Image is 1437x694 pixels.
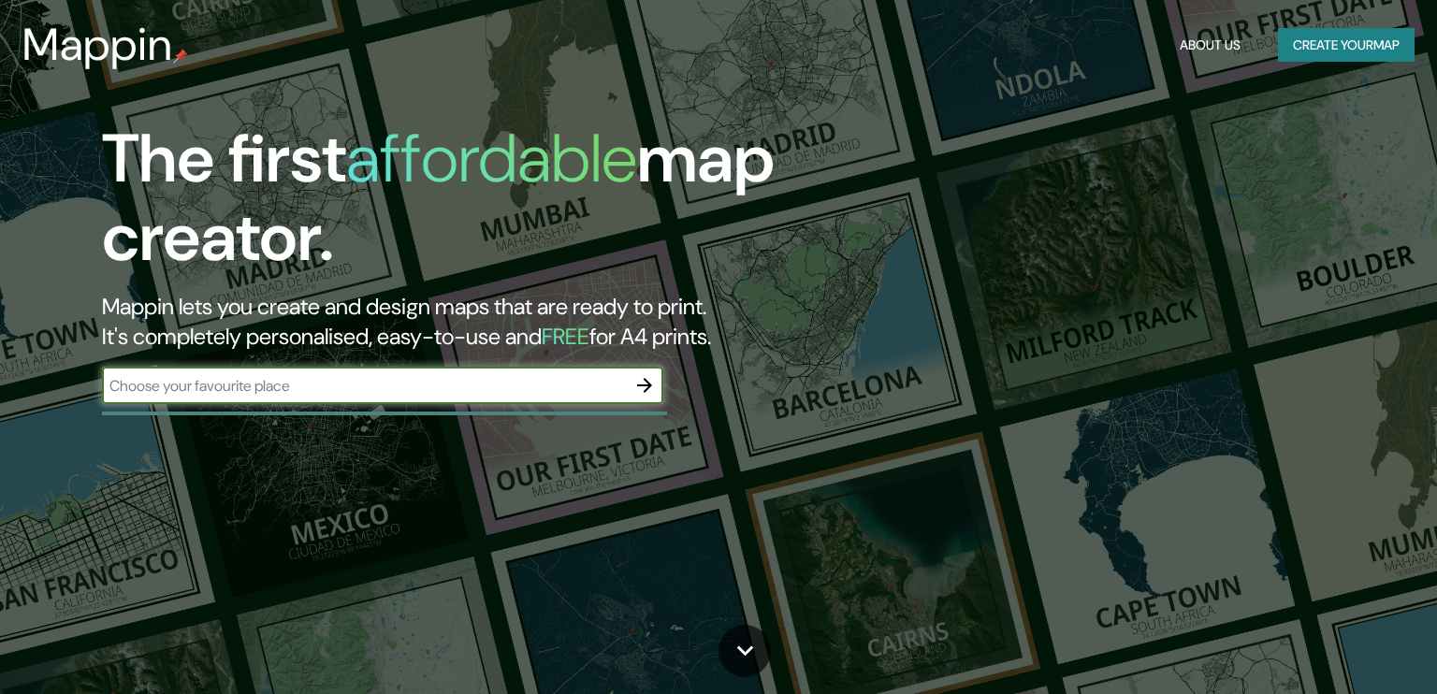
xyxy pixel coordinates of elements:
button: About Us [1172,28,1248,63]
input: Choose your favourite place [102,375,626,397]
h2: Mappin lets you create and design maps that are ready to print. It's completely personalised, eas... [102,292,820,352]
h1: affordable [346,115,637,202]
h5: FREE [542,322,589,351]
h1: The first map creator. [102,120,820,292]
h3: Mappin [22,19,173,71]
button: Create yourmap [1278,28,1415,63]
img: mappin-pin [173,49,188,64]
